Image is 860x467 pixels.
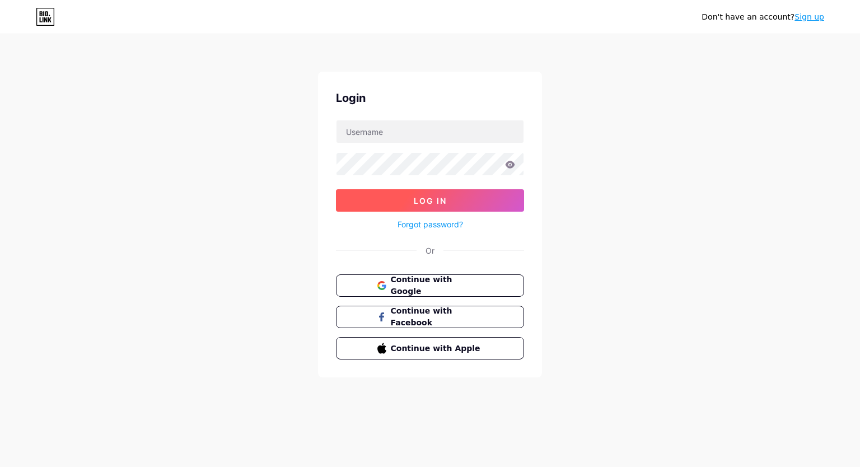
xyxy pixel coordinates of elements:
[336,306,524,328] button: Continue with Facebook
[426,245,434,256] div: Or
[336,189,524,212] button: Log In
[336,274,524,297] button: Continue with Google
[391,343,483,354] span: Continue with Apple
[414,196,447,206] span: Log In
[336,120,524,143] input: Username
[336,90,524,106] div: Login
[398,218,463,230] a: Forgot password?
[336,337,524,359] button: Continue with Apple
[702,11,824,23] div: Don't have an account?
[794,12,824,21] a: Sign up
[391,305,483,329] span: Continue with Facebook
[391,274,483,297] span: Continue with Google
